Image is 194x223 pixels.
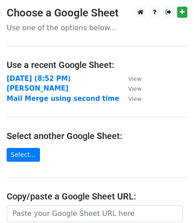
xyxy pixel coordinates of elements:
[128,76,142,82] small: View
[119,95,142,103] a: View
[7,95,119,103] a: Mail Merge using second time
[119,84,142,92] a: View
[7,205,183,222] input: Paste your Google Sheet URL here
[7,23,187,32] p: Use one of the options below...
[128,85,142,92] small: View
[7,131,187,141] h4: Select another Google Sheet:
[7,191,187,202] h4: Copy/paste a Google Sheet URL:
[7,148,40,162] a: Select...
[128,96,142,102] small: View
[7,7,187,20] h3: Choose a Google Sheet
[7,84,68,92] a: [PERSON_NAME]
[7,75,71,83] a: [DATE] (8:52 PM)
[119,75,142,83] a: View
[7,60,187,70] h4: Use a recent Google Sheet:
